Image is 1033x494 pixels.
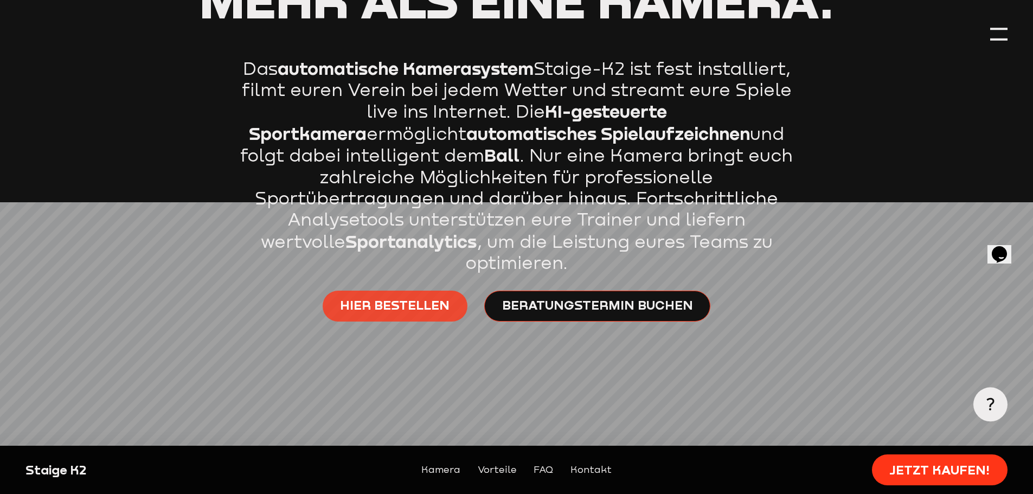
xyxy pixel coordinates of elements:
p: Das Staige-K2 ist fest installiert, filmt euren Verein bei jedem Wetter und streamt eure Spiele l... [232,57,801,274]
strong: KI-gesteuerte Sportkamera [249,100,667,143]
div: Staige K2 [25,461,261,479]
strong: automatische Kamerasystem [278,57,534,79]
a: Kamera [421,463,460,478]
a: Jetzt kaufen! [872,454,1008,485]
span: Beratungstermin buchen [502,297,693,314]
iframe: chat widget [987,231,1022,264]
a: Beratungstermin buchen [484,291,710,322]
strong: Sportanalytics [345,230,477,252]
a: Vorteile [478,463,517,478]
a: Hier bestellen [323,291,467,322]
span: Hier bestellen [340,297,450,314]
a: FAQ [534,463,553,478]
a: Kontakt [570,463,612,478]
strong: Ball [484,144,519,165]
strong: automatisches Spielaufzeichnen [466,123,750,144]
